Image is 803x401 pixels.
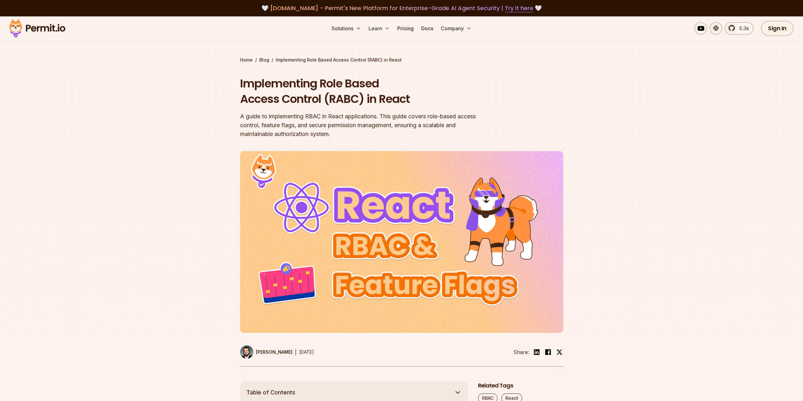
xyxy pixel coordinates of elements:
img: facebook [544,348,552,356]
img: linkedin [533,348,540,356]
div: A guide to implementing RBAC in React applications. This guide covers role-based access control, ... [240,112,482,139]
a: 5.3k [725,22,753,35]
img: Implementing Role Based Access Control (RABC) in React [240,151,563,333]
a: [PERSON_NAME] [240,345,292,359]
span: [DOMAIN_NAME] - Permit's New Platform for Enterprise-Grade AI Agent Security | [270,4,533,12]
h2: Related Tags [478,382,563,390]
h1: Implementing Role Based Access Control (RABC) in React [240,76,482,107]
li: Share: [513,348,529,356]
span: Table of Contents [246,388,295,397]
button: Solutions [329,22,363,35]
div: 🤍 🤍 [15,4,788,13]
span: 5.3k [735,25,749,32]
a: Blog [259,57,269,63]
a: Try it here [505,4,533,12]
a: Sign In [761,21,794,36]
button: Learn [366,22,392,35]
img: twitter [556,349,563,355]
button: Company [438,22,474,35]
img: Gabriel L. Manor [240,345,253,359]
div: / / [240,57,563,63]
a: Docs [419,22,436,35]
a: Pricing [395,22,416,35]
time: [DATE] [299,349,314,355]
img: Permit logo [6,18,68,39]
p: [PERSON_NAME] [256,349,292,355]
a: Home [240,57,253,63]
div: | [295,348,297,356]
